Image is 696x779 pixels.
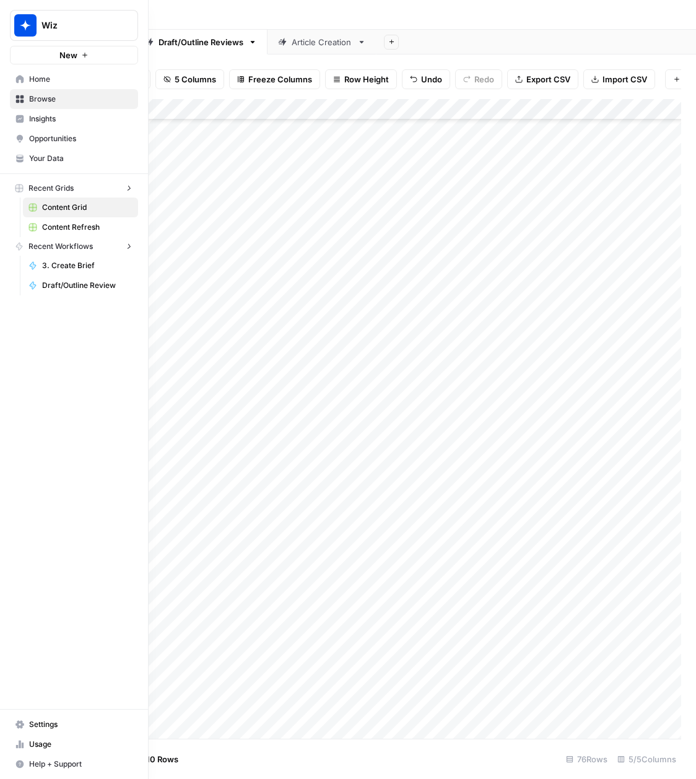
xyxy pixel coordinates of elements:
span: Recent Workflows [28,241,93,252]
a: Insights [10,109,138,129]
div: 76 Rows [561,749,612,769]
button: 5 Columns [155,69,224,89]
div: Draft/Outline Reviews [159,36,243,48]
a: Usage [10,734,138,754]
span: Freeze Columns [248,73,312,85]
span: Content Grid [42,202,133,213]
a: Draft/Outline Reviews [134,30,268,54]
span: Add 10 Rows [129,753,178,765]
button: Export CSV [507,69,578,89]
a: Opportunities [10,129,138,149]
span: Your Data [29,153,133,164]
span: Import CSV [602,73,647,85]
a: Browse [10,89,138,109]
a: Your Data [10,149,138,168]
span: Opportunities [29,133,133,144]
span: Row Height [344,73,389,85]
a: Draft/Outline Review [23,276,138,295]
span: Insights [29,113,133,124]
span: Content Refresh [42,222,133,233]
span: Usage [29,739,133,750]
button: Freeze Columns [229,69,320,89]
button: New [10,46,138,64]
button: Workspace: Wiz [10,10,138,41]
button: Redo [455,69,502,89]
span: Home [29,74,133,85]
a: Home [10,69,138,89]
span: Undo [421,73,442,85]
a: Article Creation [268,30,376,54]
button: Undo [402,69,450,89]
span: Draft/Outline Review [42,280,133,291]
span: Export CSV [526,73,570,85]
span: Settings [29,719,133,730]
span: 5 Columns [175,73,216,85]
span: Wiz [41,19,116,32]
a: Settings [10,715,138,734]
button: Recent Grids [10,179,138,198]
span: Help + Support [29,759,133,770]
span: Recent Grids [28,183,74,194]
a: Content Grid [23,198,138,217]
button: Help + Support [10,754,138,774]
button: Import CSV [583,69,655,89]
div: 5/5 Columns [612,749,681,769]
a: Content Refresh [23,217,138,237]
div: Article Creation [292,36,352,48]
span: Redo [474,73,494,85]
span: 3. Create Brief [42,260,133,271]
span: New [59,49,77,61]
button: Recent Workflows [10,237,138,256]
button: Row Height [325,69,397,89]
span: Browse [29,94,133,105]
a: 3. Create Brief [23,256,138,276]
img: Wiz Logo [14,14,37,37]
